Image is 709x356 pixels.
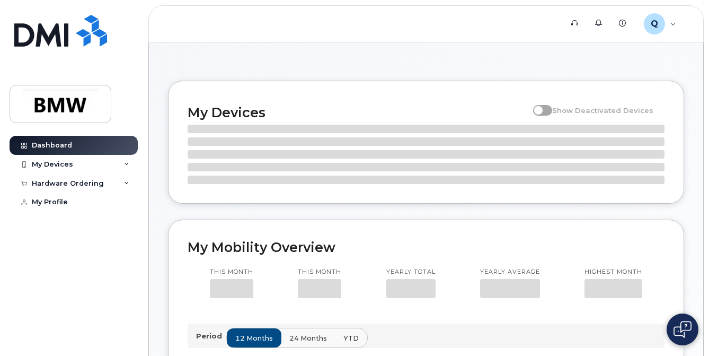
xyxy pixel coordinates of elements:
[386,268,436,276] p: Yearly total
[673,321,692,338] img: Open chat
[552,106,653,115] span: Show Deactivated Devices
[188,239,664,255] h2: My Mobility Overview
[533,100,542,109] input: Show Deactivated Devices
[289,333,327,343] span: 24 months
[188,105,528,120] h2: My Devices
[480,268,540,276] p: Yearly average
[196,331,226,341] p: Period
[210,268,253,276] p: This month
[298,268,341,276] p: This month
[343,333,359,343] span: YTD
[584,268,642,276] p: Highest month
